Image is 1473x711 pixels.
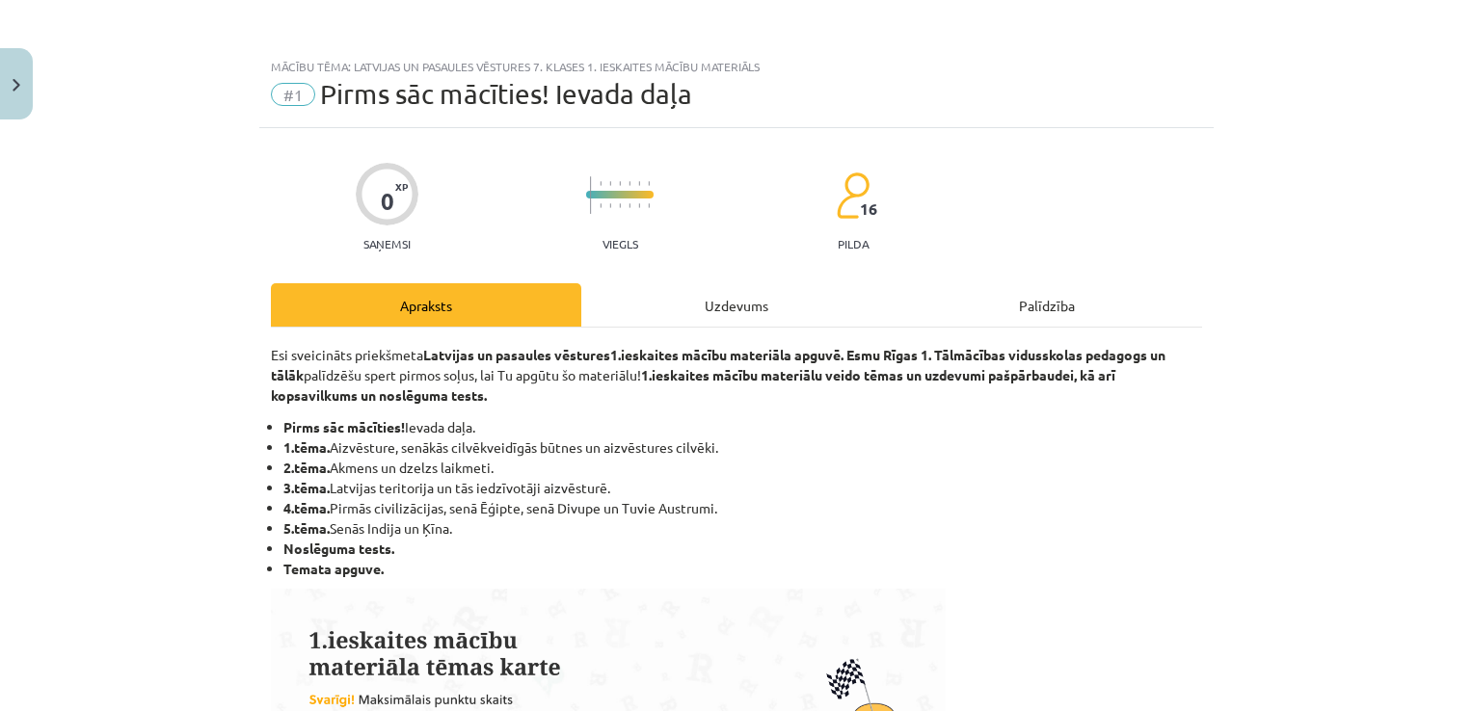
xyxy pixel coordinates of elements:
b: 2.tēma. [283,459,330,476]
div: Palīdzība [892,283,1202,327]
img: icon-short-line-57e1e144782c952c97e751825c79c345078a6d821885a25fce030b3d8c18986b.svg [600,203,602,208]
b: 3.tēma. [283,479,330,496]
img: icon-short-line-57e1e144782c952c97e751825c79c345078a6d821885a25fce030b3d8c18986b.svg [609,181,611,186]
img: icon-close-lesson-0947bae3869378f0d4975bcd49f059093ad1ed9edebbc8119c70593378902aed.svg [13,79,20,92]
p: Esi sveicināts priekšmeta palīdzēšu spert pirmos soļus, lai Tu apgūtu šo materiālu! [271,345,1202,406]
li: Akmens un dzelzs laikmeti. [283,458,1202,478]
li: Pirmās civilizācijas, senā Ēģipte, senā Divupe un Tuvie Austrumi. [283,498,1202,518]
img: icon-short-line-57e1e144782c952c97e751825c79c345078a6d821885a25fce030b3d8c18986b.svg [600,181,602,186]
p: pilda [838,237,869,250]
span: XP [395,181,408,192]
p: Saņemsi [356,237,418,250]
b: 4.tēma. [283,499,330,516]
li: Aizvēsture, senākās cilvēkveidīgās būtnes un aizvēstures cilvēki. [283,437,1202,458]
div: Mācību tēma: Latvijas un pasaules vēstures 7. klases 1. ieskaites mācību materiāls [271,60,1202,73]
strong: 1.ieskaites mācību materiāla apguvē. Esmu Rīgas 1. Tālmācības vidusskolas pedagogs un tālāk [271,346,1165,383]
img: icon-short-line-57e1e144782c952c97e751825c79c345078a6d821885a25fce030b3d8c18986b.svg [638,181,640,186]
b: Temata apguve. [283,560,384,577]
strong: Latvijas un pasaules vēstures [423,346,610,363]
img: icon-short-line-57e1e144782c952c97e751825c79c345078a6d821885a25fce030b3d8c18986b.svg [609,203,611,208]
span: Pirms sāc mācīties! Ievada daļa [320,78,692,110]
b: 5.tēma. [283,519,330,537]
b: Noslēguma tests. [283,540,394,557]
li: Ievada daļa. [283,417,1202,437]
p: Viegls [603,237,638,250]
img: students-c634bb4e5e11cddfef0936a35e636f08e4e9abd3cc4e673bd6f9a4125e45ecb1.svg [836,171,870,220]
img: icon-short-line-57e1e144782c952c97e751825c79c345078a6d821885a25fce030b3d8c18986b.svg [629,203,630,208]
span: 16 [860,200,877,218]
img: icon-short-line-57e1e144782c952c97e751825c79c345078a6d821885a25fce030b3d8c18986b.svg [619,203,621,208]
img: icon-short-line-57e1e144782c952c97e751825c79c345078a6d821885a25fce030b3d8c18986b.svg [648,181,650,186]
b: 1.tēma. [283,438,330,456]
img: icon-short-line-57e1e144782c952c97e751825c79c345078a6d821885a25fce030b3d8c18986b.svg [629,181,630,186]
li: Senās Indija un Ķīna. [283,518,1202,539]
b: Pirms sāc mācīties! [283,418,405,435]
img: icon-long-line-d9ea69661e0d244f92f715978eff75569469978d946b2353a9bb055b3ed8787d.svg [590,176,592,214]
img: icon-short-line-57e1e144782c952c97e751825c79c345078a6d821885a25fce030b3d8c18986b.svg [638,203,640,208]
img: icon-short-line-57e1e144782c952c97e751825c79c345078a6d821885a25fce030b3d8c18986b.svg [619,181,621,186]
strong: 1.ieskaites mācību materiālu veido tēmas un uzdevumi pašpārbaudei, kā arī kopsavilkums un noslēgu... [271,366,1115,404]
div: 0 [381,188,394,215]
li: Latvijas teritorija un tās iedzīvotāji aizvēsturē. [283,478,1202,498]
div: Uzdevums [581,283,892,327]
img: icon-short-line-57e1e144782c952c97e751825c79c345078a6d821885a25fce030b3d8c18986b.svg [648,203,650,208]
div: Apraksts [271,283,581,327]
span: #1 [271,83,315,106]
